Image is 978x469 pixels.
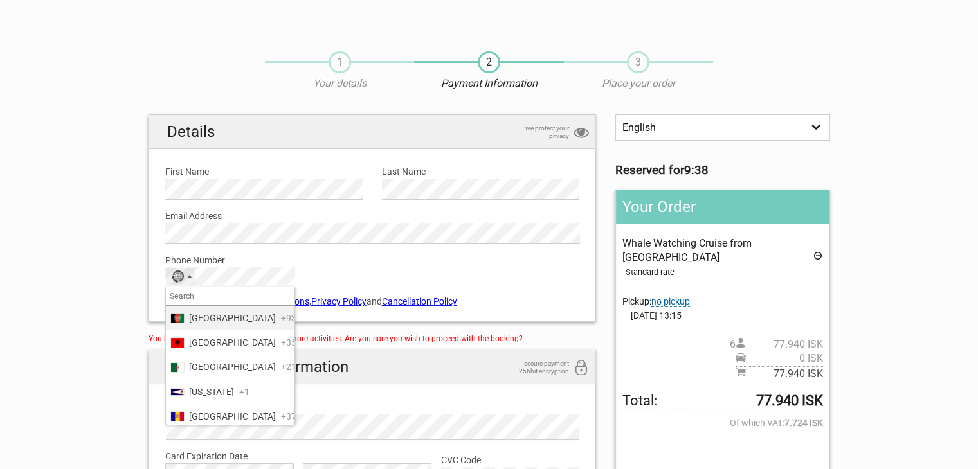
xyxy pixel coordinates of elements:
[478,51,500,73] span: 2
[165,209,580,223] label: Email Address
[149,350,596,384] h2: Card Payment Information
[746,351,823,366] span: 0 ISK
[189,360,276,374] span: [GEOGRAPHIC_DATA]
[189,335,276,350] span: [GEOGRAPHIC_DATA]
[165,164,363,179] label: First Name
[149,332,597,346] div: You have not chosen a pickup for one or more activities. Are you sure you wish to proceed with th...
[784,416,823,430] strong: 7.724 ISK
[651,296,690,307] span: Change pickup place
[311,296,367,306] a: Privacy Policy
[622,394,822,409] span: Total to be paid
[189,311,276,325] span: [GEOGRAPHIC_DATA]
[166,306,294,425] ul: List of countries
[148,20,163,35] button: Open LiveChat chat widget
[622,308,822,323] span: [DATE] 13:15
[414,76,563,91] p: Payment Information
[281,409,302,423] span: +376
[382,164,579,179] label: Last Name
[730,337,823,351] span: 6 person(s)
[736,351,823,366] span: Pickup price
[505,125,569,140] span: we protect your privacy
[166,287,294,305] input: Search
[166,268,198,285] button: Selected country
[281,360,302,374] span: +213
[382,296,457,306] a: Cancellation Policy
[622,296,690,307] span: Pickup:
[746,367,823,381] span: 77.940 ISK
[574,125,589,142] i: privacy protection
[149,115,596,149] h2: Details
[265,76,414,91] p: Your details
[239,385,249,399] span: +1
[18,22,145,33] p: We're away right now. Please check back later!
[627,51,649,73] span: 3
[622,237,752,263] span: Whale Watching Cruise from [GEOGRAPHIC_DATA]
[281,311,296,325] span: +93
[622,416,822,430] span: Of which VAT:
[189,409,276,423] span: [GEOGRAPHIC_DATA]
[505,360,569,375] span: secure payment 256bit encryption
[564,76,713,91] p: Place your order
[189,385,234,399] span: [US_STATE]
[684,163,709,177] strong: 9:38
[329,51,351,73] span: 1
[281,335,302,350] span: +355
[165,294,580,308] label: I agree to the , and
[615,163,829,177] h3: Reserved for
[165,253,580,267] label: Phone Number
[746,337,823,351] span: 77.940 ISK
[756,394,823,408] strong: 77.940 ISK
[574,360,589,377] i: 256bit encryption
[616,190,829,224] h2: Your Order
[165,449,580,463] label: Card Expiration Date
[441,453,579,467] label: CVC Code
[166,400,579,414] label: Credit Card Number
[626,265,822,279] div: Standard rate
[736,366,823,381] span: Subtotal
